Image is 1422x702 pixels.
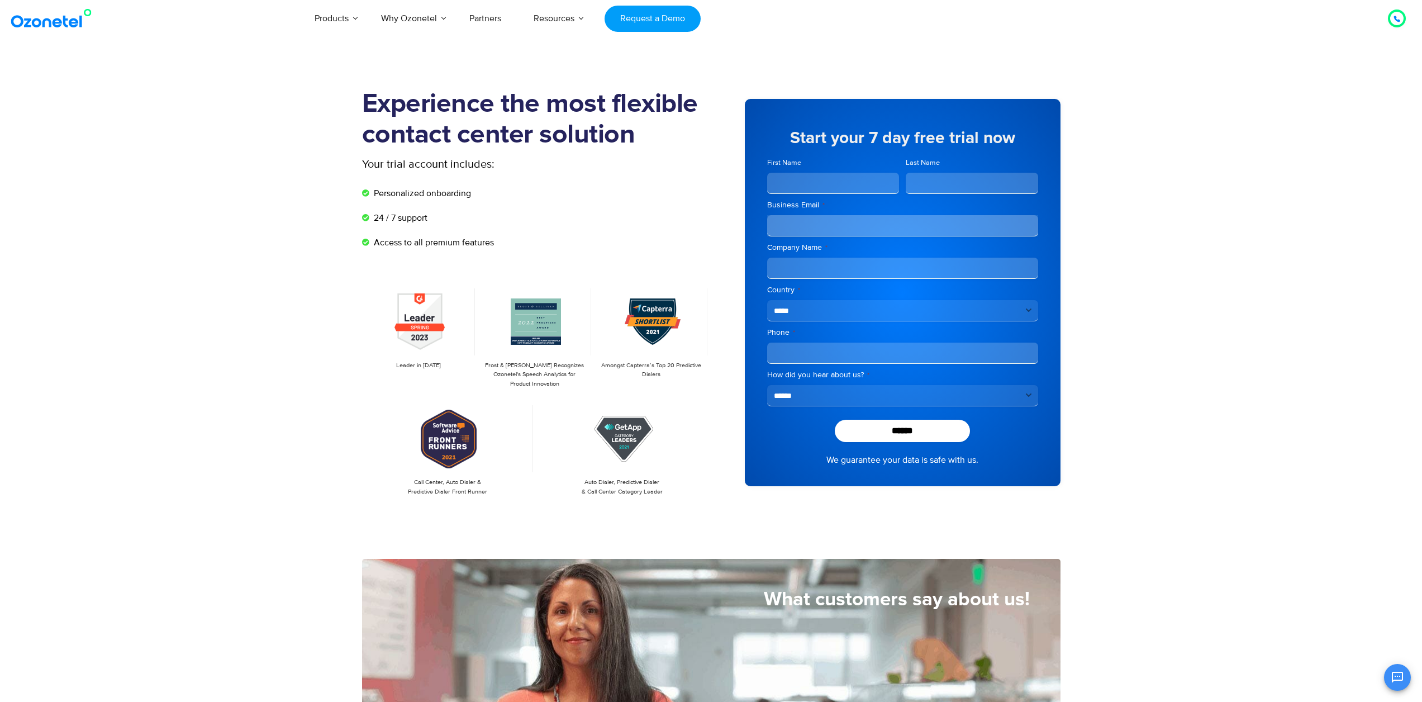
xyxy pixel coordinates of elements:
[767,158,900,168] label: First Name
[542,478,702,496] p: Auto Dialer, Predictive Dialer & Call Center Category Leader
[767,284,1038,296] label: Country
[1384,664,1411,691] button: Open chat
[767,130,1038,146] h5: Start your 7 day free trial now
[826,453,978,467] a: We guarantee your data is safe with us.
[368,361,469,371] p: Leader in [DATE]
[362,156,627,173] p: Your trial account includes:
[371,211,427,225] span: 24 / 7 support
[767,327,1038,338] label: Phone
[605,6,700,32] a: Request a Demo
[362,590,1030,609] h5: What customers say about us!
[767,242,1038,253] label: Company Name
[371,236,494,249] span: Access to all premium features
[484,361,586,389] p: Frost & [PERSON_NAME] Recognizes Ozonetel's Speech Analytics for Product Innovation
[371,187,471,200] span: Personalized onboarding
[600,361,702,380] p: Amongst Capterra’s Top 20 Predictive Dialers
[362,89,711,150] h1: Experience the most flexible contact center solution
[767,200,1038,211] label: Business Email
[906,158,1038,168] label: Last Name
[767,369,1038,381] label: How did you hear about us?
[368,478,528,496] p: Call Center, Auto Dialer & Predictive Dialer Front Runner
